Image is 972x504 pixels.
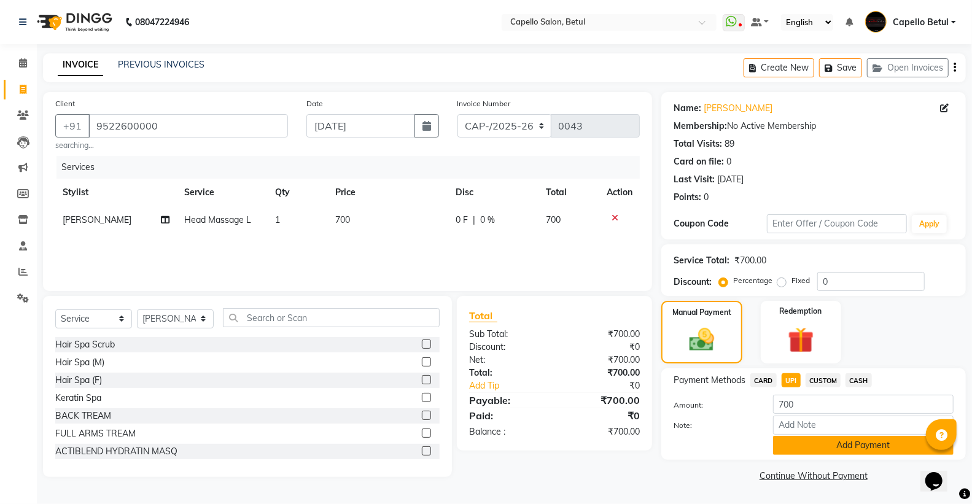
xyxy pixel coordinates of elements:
label: Note: [664,420,764,431]
div: Name: [674,102,701,115]
div: Discount: [460,341,554,354]
img: logo [31,5,115,39]
span: UPI [782,373,801,387]
input: Search by Name/Mobile/Email/Code [88,114,288,138]
label: Redemption [780,306,822,317]
img: _cash.svg [682,325,722,354]
div: ₹700.00 [734,254,766,267]
input: Add Note [773,416,954,435]
div: Discount: [674,276,712,289]
div: ₹0 [554,408,649,423]
a: [PERSON_NAME] [704,102,772,115]
a: PREVIOUS INVOICES [118,59,204,70]
a: INVOICE [58,54,103,76]
span: Total [469,309,497,322]
span: Head Massage L [184,214,251,225]
span: CASH [846,373,872,387]
div: FULL ARMS TREAM [55,427,136,440]
span: Payment Methods [674,374,745,387]
label: Percentage [733,275,772,286]
button: Add Payment [773,436,954,455]
div: [DATE] [717,173,744,186]
div: Service Total: [674,254,729,267]
label: Date [306,98,323,109]
div: ₹700.00 [554,328,649,341]
label: Fixed [791,275,810,286]
th: Stylist [55,179,177,206]
div: Services [56,156,649,179]
small: searching... [55,140,288,151]
iframe: chat widget [920,455,960,492]
div: Keratin Spa [55,392,101,405]
span: [PERSON_NAME] [63,214,131,225]
div: Coupon Code [674,217,767,230]
th: Qty [268,179,328,206]
div: Total: [460,366,554,379]
div: Hair Spa (F) [55,374,102,387]
div: ₹700.00 [554,354,649,366]
div: ₹0 [554,341,649,354]
div: Balance : [460,425,554,438]
div: Hair Spa Scrub [55,338,115,351]
div: Points: [674,191,701,204]
div: ₹700.00 [554,393,649,408]
div: ₹700.00 [554,366,649,379]
div: No Active Membership [674,120,954,133]
button: Save [819,58,862,77]
th: Total [538,179,599,206]
button: +91 [55,114,90,138]
div: Sub Total: [460,328,554,341]
div: 0 [726,155,731,168]
div: BACK TREAM [55,409,111,422]
label: Manual Payment [672,307,731,318]
th: Action [599,179,640,206]
button: Apply [912,215,947,233]
div: Payable: [460,393,554,408]
th: Service [177,179,268,206]
span: CUSTOM [806,373,841,387]
span: 0 F [456,214,468,227]
span: CARD [750,373,777,387]
div: 0 [704,191,709,204]
div: Net: [460,354,554,366]
div: Total Visits: [674,138,722,150]
label: Client [55,98,75,109]
span: 700 [335,214,350,225]
div: Last Visit: [674,173,715,186]
button: Create New [744,58,814,77]
div: Hair Spa (M) [55,356,104,369]
span: 1 [275,214,280,225]
div: 89 [725,138,734,150]
input: Search or Scan [223,308,440,327]
img: Capello Betul [865,11,887,33]
span: 0 % [480,214,495,227]
button: Open Invoices [867,58,949,77]
div: Paid: [460,408,554,423]
div: ₹700.00 [554,425,649,438]
a: Continue Without Payment [664,470,963,483]
th: Price [328,179,448,206]
input: Amount [773,395,954,414]
label: Invoice Number [457,98,511,109]
div: ₹0 [570,379,649,392]
label: Amount: [664,400,764,411]
img: _gift.svg [780,324,822,356]
input: Enter Offer / Coupon Code [767,214,907,233]
b: 08047224946 [135,5,189,39]
th: Disc [448,179,538,206]
div: ACTIBLEND HYDRATIN MASQ [55,445,177,458]
div: Card on file: [674,155,724,168]
div: Membership: [674,120,727,133]
span: 700 [546,214,561,225]
span: | [473,214,475,227]
a: Add Tip [460,379,570,392]
span: Capello Betul [893,16,949,29]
